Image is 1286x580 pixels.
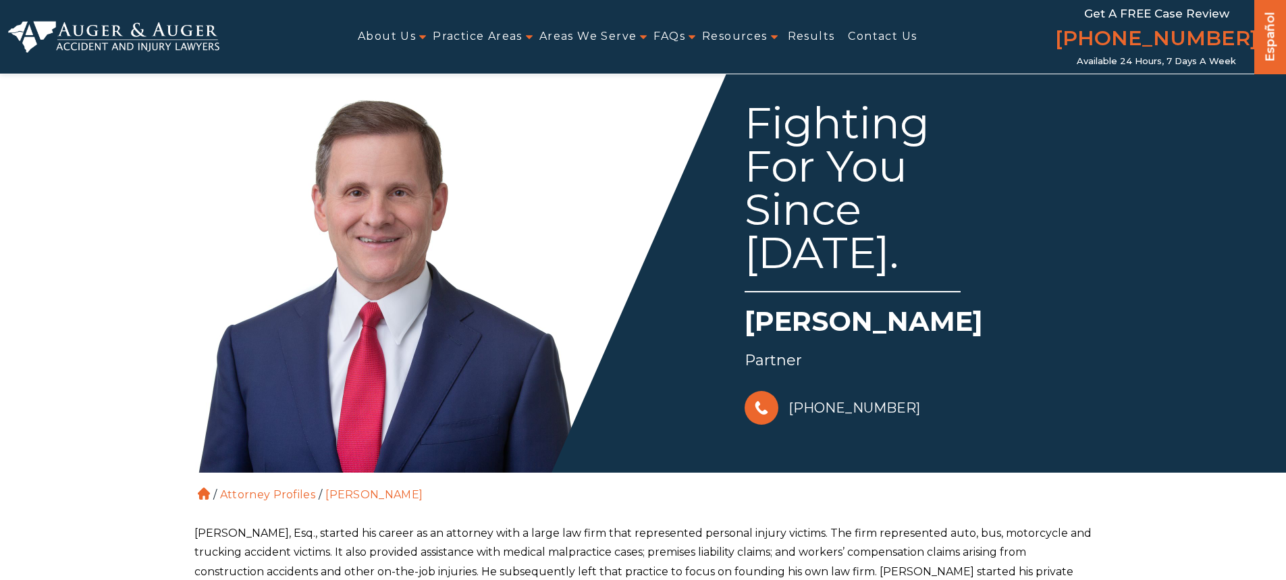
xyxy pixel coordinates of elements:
span: Get a FREE Case Review [1084,7,1229,20]
a: [PHONE_NUMBER] [1055,24,1258,56]
a: Areas We Serve [539,22,637,52]
a: Contact Us [848,22,917,52]
a: FAQs [653,22,685,52]
a: Attorney Profiles [220,488,315,501]
a: [PHONE_NUMBER] [745,388,920,428]
a: Resources [702,22,768,52]
a: About Us [358,22,416,52]
span: Available 24 Hours, 7 Days a Week [1077,56,1236,67]
div: Fighting For You Since [DATE]. [745,101,961,292]
a: Results [788,22,835,52]
div: Partner [745,347,1094,374]
ol: / / [194,473,1092,504]
img: Herbert Auger [184,68,589,473]
h1: [PERSON_NAME] [745,302,1094,347]
img: Auger & Auger Accident and Injury Lawyers Logo [8,21,219,53]
a: Practice Areas [433,22,523,52]
li: [PERSON_NAME] [322,488,426,501]
a: Home [198,487,210,500]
